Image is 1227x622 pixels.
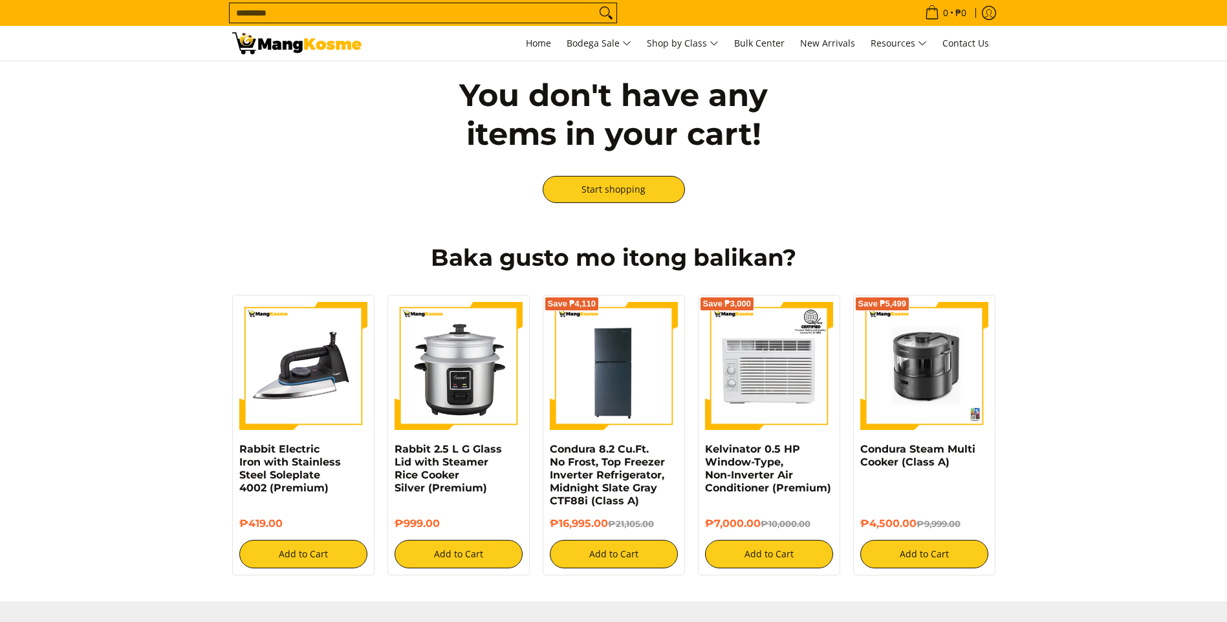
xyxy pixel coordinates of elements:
button: Search [596,3,616,23]
button: Add to Cart [395,540,523,568]
img: Condura Steam Multi Cooker (Class A) [860,302,988,430]
a: Bulk Center [728,26,791,61]
button: Add to Cart [239,540,367,568]
img: Kelvinator 0.5 HP Window-Type, Non-Inverter Air Conditioner (Premium) [705,302,833,430]
h6: ₱999.00 [395,517,523,530]
h6: ₱7,000.00 [705,517,833,530]
span: Shop by Class [647,36,719,52]
span: ₱0 [953,8,968,17]
span: Resources [871,36,927,52]
span: Home [526,37,551,49]
img: Condura 8.2 Cu.Ft. No Frost, Top Freezer Inverter Refrigerator, Midnight Slate Gray CTF88i (Class A) [550,302,678,430]
img: Your Shopping Cart | Mang Kosme [232,32,362,54]
a: Home [519,26,558,61]
img: https://mangkosme.com/products/rabbit-electric-iron-with-stainless-steel-soleplate-4002-class-a [239,302,367,430]
h2: Baka gusto mo itong balikan? [232,243,995,272]
a: Rabbit 2.5 L G Glass Lid with Steamer Rice Cooker Silver (Premium) [395,443,502,494]
del: ₱9,999.00 [917,519,961,529]
a: Bodega Sale [560,26,638,61]
button: Add to Cart [550,540,678,568]
span: Save ₱3,000 [703,300,752,308]
a: New Arrivals [794,26,862,61]
a: Resources [864,26,933,61]
h6: ₱16,995.00 [550,517,678,530]
a: Kelvinator 0.5 HP Window-Type, Non-Inverter Air Conditioner (Premium) [705,443,831,494]
h6: ₱419.00 [239,517,367,530]
button: Add to Cart [860,540,988,568]
button: Add to Cart [705,540,833,568]
a: Shop by Class [640,26,725,61]
nav: Main Menu [375,26,995,61]
span: Save ₱4,110 [548,300,596,308]
del: ₱21,105.00 [608,519,654,529]
h6: ₱4,500.00 [860,517,988,530]
a: Condura 8.2 Cu.Ft. No Frost, Top Freezer Inverter Refrigerator, Midnight Slate Gray CTF88i (Class A) [550,443,665,507]
h2: You don't have any items in your cart! [426,76,801,153]
span: New Arrivals [800,37,855,49]
a: Rabbit Electric Iron with Stainless Steel Soleplate 4002 (Premium) [239,443,341,494]
span: Bodega Sale [567,36,631,52]
del: ₱10,000.00 [761,519,810,529]
a: Condura Steam Multi Cooker (Class A) [860,443,975,468]
span: 0 [941,8,950,17]
span: Contact Us [942,37,989,49]
span: Save ₱5,499 [858,300,907,308]
span: Bulk Center [734,37,785,49]
a: Contact Us [936,26,995,61]
img: https://mangkosme.com/products/rabbit-2-5-l-g-glass-lid-with-steamer-rice-cooker-silver-class-a [395,302,523,430]
span: • [921,6,970,20]
a: Start shopping [543,176,685,203]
